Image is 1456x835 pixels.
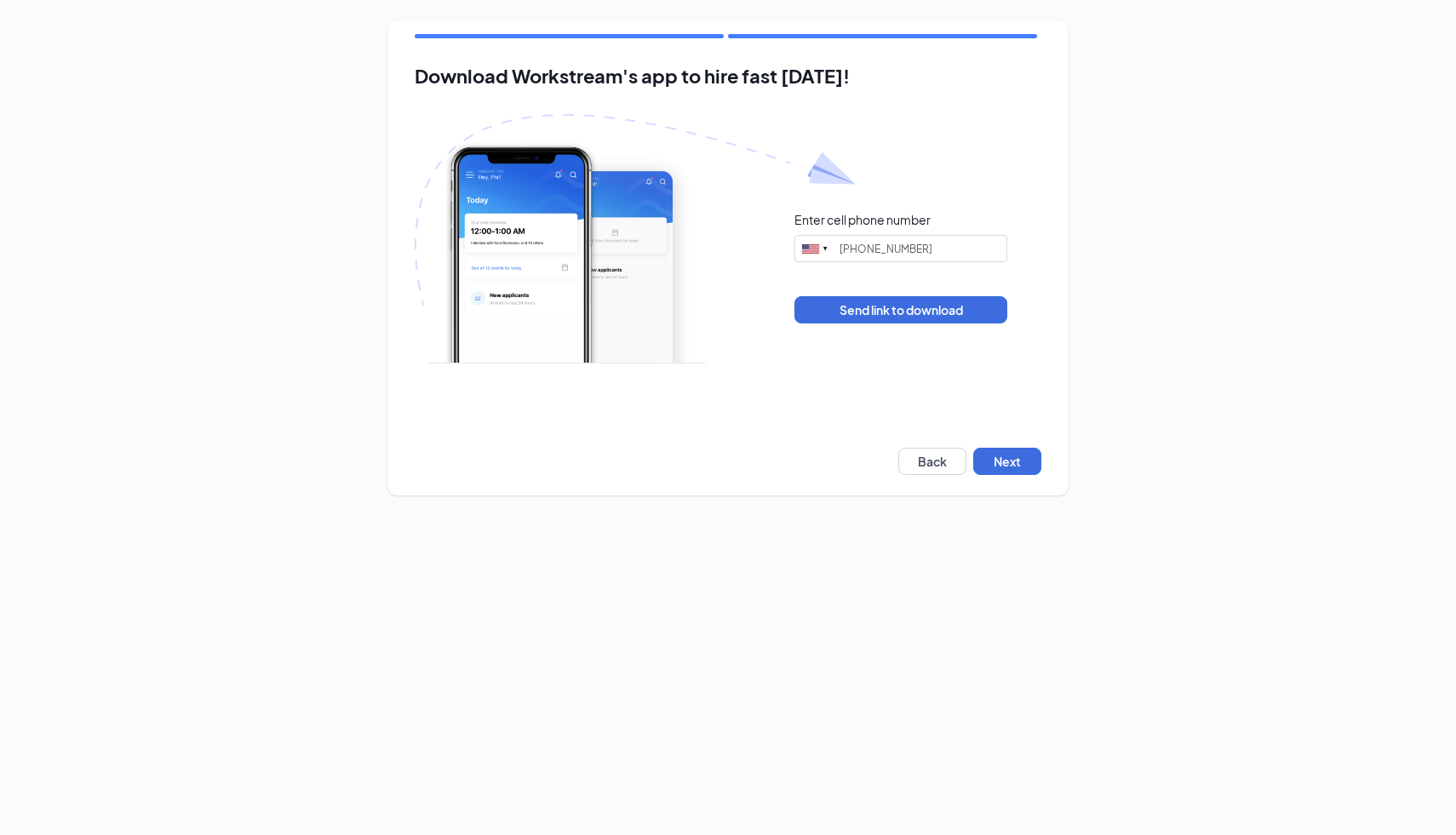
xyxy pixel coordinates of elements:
[415,114,856,363] img: Download Workstream's app with paper plane
[794,235,1007,262] input: (201) 555-0123
[794,211,931,228] div: Enter cell phone number
[794,296,1007,323] button: Send link to download
[973,448,1041,475] button: Next
[898,448,966,475] button: Back
[415,66,1041,87] h2: Download Workstream's app to hire fast [DATE]!
[795,236,834,261] div: United States: +1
